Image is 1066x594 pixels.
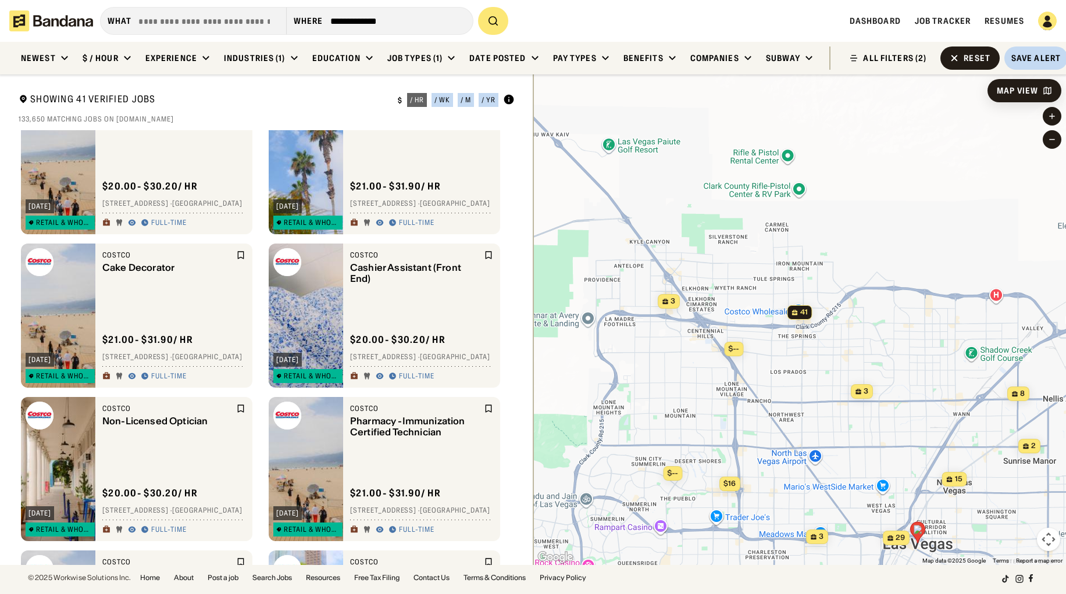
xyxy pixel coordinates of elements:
[350,251,482,260] div: Costco
[19,114,515,124] div: 133,650 matching jobs on [DOMAIN_NAME]
[954,474,962,484] span: 15
[102,334,193,346] div: $ 21.00 - $31.90 / hr
[21,53,56,63] div: Newest
[623,53,664,63] div: Benefits
[350,506,493,516] div: [STREET_ADDRESS] · [GEOGRAPHIC_DATA]
[1011,53,1061,63] div: Save Alert
[536,550,575,565] a: Open this area in Google Maps (opens a new window)
[413,574,450,581] a: Contact Us
[19,130,514,566] div: grid
[28,356,51,363] div: [DATE]
[140,574,160,581] a: Home
[864,387,868,396] span: 3
[36,373,92,380] div: Retail & Wholesale
[350,557,482,567] div: Costco
[102,262,234,273] div: Cake Decorator
[28,203,51,210] div: [DATE]
[985,16,1024,26] a: Resumes
[410,96,424,103] div: / hr
[1031,441,1036,451] span: 2
[294,16,323,26] div: Where
[993,557,1009,564] a: Terms (opens in new tab)
[553,53,597,63] div: Pay Types
[28,510,51,517] div: [DATE]
[102,416,234,427] div: Non-Licensed Optician
[9,10,93,31] img: Bandana logotype
[896,533,905,543] span: 29
[151,525,187,535] div: Full-time
[284,526,340,533] div: Retail & Wholesale
[108,16,131,26] div: what
[273,248,301,276] img: Costco logo
[276,356,299,363] div: [DATE]
[964,54,990,62] div: Reset
[102,487,198,499] div: $ 20.00 - $30.20 / hr
[398,96,402,105] div: $
[273,402,301,430] img: Costco logo
[1020,389,1025,399] span: 8
[26,555,54,583] img: Costco logo
[284,219,340,226] div: Retail & Wholesale
[766,53,801,63] div: Subway
[151,372,187,381] div: Full-time
[671,296,675,306] span: 3
[922,557,986,564] span: Map data ©2025 Google
[102,251,234,260] div: Costco
[667,468,678,477] span: $--
[350,199,493,209] div: [STREET_ADDRESS] · [GEOGRAPHIC_DATA]
[469,53,526,63] div: Date Posted
[26,402,54,430] img: Costco logo
[387,53,443,63] div: Job Types (1)
[145,53,197,63] div: Experience
[800,307,807,317] span: 41
[224,53,286,63] div: Industries (1)
[312,53,361,63] div: Education
[36,219,92,226] div: Retail & Wholesale
[540,574,586,581] a: Privacy Policy
[36,526,92,533] div: Retail & Wholesale
[102,353,245,362] div: [STREET_ADDRESS] · [GEOGRAPHIC_DATA]
[850,16,901,26] a: Dashboard
[83,53,119,63] div: $ / hour
[350,487,441,499] div: $ 21.00 - $31.90 / hr
[350,416,482,438] div: Pharmacy -Immunization Certified Technician
[102,404,234,413] div: Costco
[252,574,292,581] a: Search Jobs
[863,54,926,62] div: ALL FILTERS (2)
[28,574,131,581] div: © 2025 Workwise Solutions Inc.
[464,574,526,581] a: Terms & Conditions
[174,574,194,581] a: About
[151,219,187,228] div: Full-time
[819,532,823,542] span: 3
[354,574,400,581] a: Free Tax Filing
[723,479,736,488] span: $16
[102,506,245,516] div: [STREET_ADDRESS] · [GEOGRAPHIC_DATA]
[536,550,575,565] img: Google
[19,93,388,108] div: Showing 41 Verified Jobs
[1016,557,1063,564] a: Report a map error
[350,334,445,346] div: $ 20.00 - $30.20 / hr
[434,96,450,103] div: / wk
[399,372,434,381] div: Full-time
[399,525,434,535] div: Full-time
[350,180,441,192] div: $ 21.00 - $31.90 / hr
[399,219,434,228] div: Full-time
[276,510,299,517] div: [DATE]
[728,344,739,353] span: $--
[997,87,1038,95] div: Map View
[102,199,245,209] div: [STREET_ADDRESS] · [GEOGRAPHIC_DATA]
[350,262,482,284] div: Cashier Assistant (Front End)
[350,353,493,362] div: [STREET_ADDRESS] · [GEOGRAPHIC_DATA]
[1037,528,1060,551] button: Map camera controls
[915,16,971,26] a: Job Tracker
[482,96,495,103] div: / yr
[102,180,198,192] div: $ 20.00 - $30.20 / hr
[284,373,340,380] div: Retail & Wholesale
[26,248,54,276] img: Costco logo
[690,53,739,63] div: Companies
[461,96,471,103] div: / m
[102,557,234,567] div: Costco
